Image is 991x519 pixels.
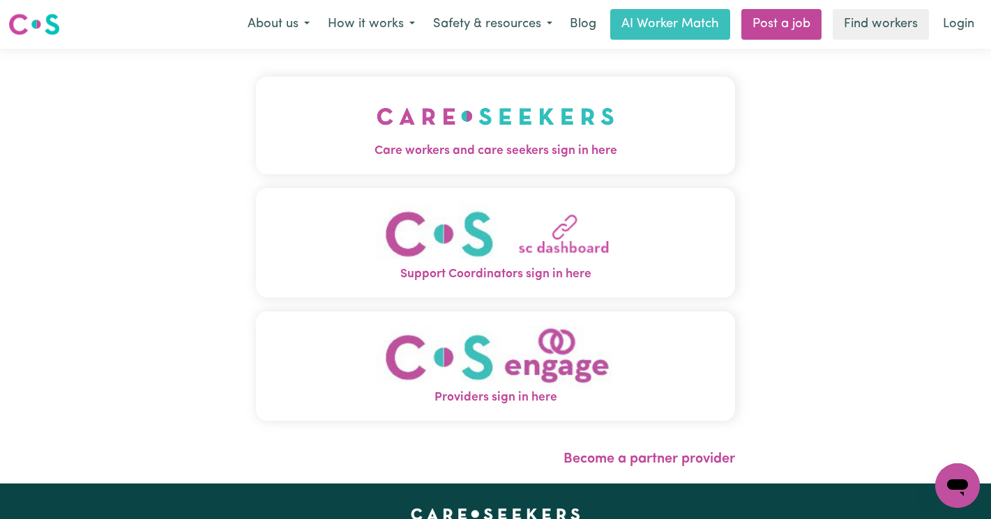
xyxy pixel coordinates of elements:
[256,77,735,174] button: Care workers and care seekers sign in here
[319,10,424,39] button: How it works
[561,9,605,40] a: Blog
[256,142,735,160] span: Care workers and care seekers sign in here
[256,265,735,284] span: Support Coordinators sign in here
[610,9,730,40] a: AI Worker Match
[256,389,735,407] span: Providers sign in here
[935,463,980,508] iframe: Button to launch messaging window
[8,12,60,37] img: Careseekers logo
[424,10,561,39] button: Safety & resources
[833,9,929,40] a: Find workers
[256,311,735,421] button: Providers sign in here
[563,452,735,466] a: Become a partner provider
[935,9,983,40] a: Login
[8,8,60,40] a: Careseekers logo
[256,188,735,297] button: Support Coordinators sign in here
[741,9,822,40] a: Post a job
[239,10,319,39] button: About us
